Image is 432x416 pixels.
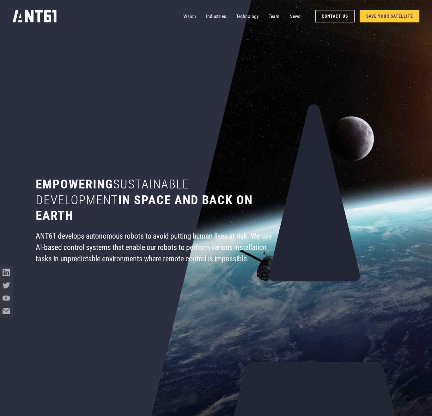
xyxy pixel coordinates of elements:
[206,10,226,23] a: Industries
[360,10,419,22] a: SAVE YOUR SATELLITE
[236,10,259,23] a: Technology
[269,10,279,23] a: Team
[36,231,277,264] div: ANT61 develops autonomous robots to avoid putting human lives at risk. We use AI-based control sy...
[183,10,196,23] a: Vision
[289,10,300,23] a: News
[13,8,57,25] a: home
[36,176,277,223] h1: Empowering in space and back on earth
[36,177,189,207] span: sustainable development
[315,10,355,22] a: Contact Us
